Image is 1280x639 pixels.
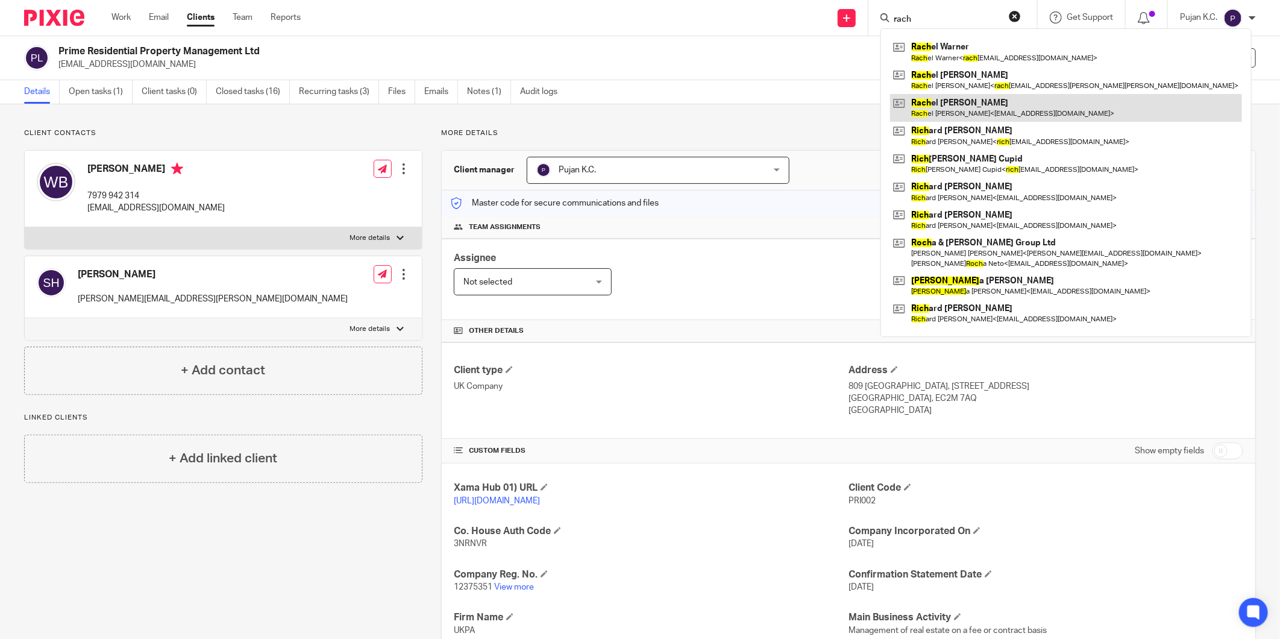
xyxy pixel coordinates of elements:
h4: Company Reg. No. [454,568,849,581]
h4: Client type [454,364,849,377]
h4: Confirmation Statement Date [849,568,1243,581]
p: [EMAIL_ADDRESS][DOMAIN_NAME] [58,58,1092,71]
img: svg%3E [37,163,75,201]
p: Master code for secure communications and files [451,197,659,209]
i: Primary [171,163,183,175]
p: UK Company [454,380,849,392]
a: View more [494,583,534,591]
span: 3NRNVR [454,540,487,548]
span: Pujan K.C. [559,166,596,174]
p: [EMAIL_ADDRESS][DOMAIN_NAME] [87,202,225,214]
img: Pixie [24,10,84,26]
span: Get Support [1067,13,1113,22]
h4: [PERSON_NAME] [78,268,348,281]
p: Pujan K.C. [1180,11,1217,24]
p: 7979 942 314 [87,190,225,202]
span: PRI002 [849,497,876,505]
h4: Company Incorporated On [849,525,1243,538]
a: Emails [424,80,458,104]
a: Closed tasks (16) [216,80,290,104]
span: Team assignments [469,222,541,232]
span: UKPA [454,626,475,635]
h4: CUSTOM FIELDS [454,446,849,456]
h4: Firm Name [454,611,849,624]
p: Client contacts [24,128,422,138]
img: svg%3E [37,268,66,297]
h4: Xama Hub 01) URL [454,482,849,494]
span: Not selected [463,278,512,286]
span: Assignee [454,253,496,263]
h4: + Add linked client [169,449,277,468]
a: Reports [271,11,301,24]
p: More details [441,128,1256,138]
a: Team [233,11,253,24]
a: Audit logs [520,80,566,104]
span: Management of real estate on a fee or contract basis [849,626,1047,635]
h4: + Add contact [181,361,265,380]
span: [DATE] [849,583,874,591]
span: 12375351 [454,583,492,591]
h4: Client Code [849,482,1243,494]
p: 809 [GEOGRAPHIC_DATA], [STREET_ADDRESS] [849,380,1243,392]
h4: Address [849,364,1243,377]
a: Client tasks (0) [142,80,207,104]
a: Clients [187,11,215,24]
input: Search [893,14,1001,25]
h4: Co. House Auth Code [454,525,849,538]
a: [URL][DOMAIN_NAME] [454,497,540,505]
label: Show empty fields [1135,445,1204,457]
img: svg%3E [1223,8,1243,28]
a: Work [111,11,131,24]
a: Recurring tasks (3) [299,80,379,104]
a: Open tasks (1) [69,80,133,104]
p: Linked clients [24,413,422,423]
button: Clear [1009,10,1021,22]
p: [GEOGRAPHIC_DATA] [849,404,1243,417]
h2: Prime Residential Property Management Ltd [58,45,885,58]
p: More details [350,324,391,334]
img: svg%3E [24,45,49,71]
img: svg%3E [536,163,551,177]
a: Details [24,80,60,104]
a: Files [388,80,415,104]
p: [PERSON_NAME][EMAIL_ADDRESS][PERSON_NAME][DOMAIN_NAME] [78,293,348,305]
span: Other details [469,326,524,336]
h4: Main Business Activity [849,611,1243,624]
h3: Client manager [454,164,515,176]
a: Notes (1) [467,80,511,104]
h4: [PERSON_NAME] [87,163,225,178]
a: Email [149,11,169,24]
span: [DATE] [849,540,874,548]
p: More details [350,233,391,243]
p: [GEOGRAPHIC_DATA], EC2M 7AQ [849,392,1243,404]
